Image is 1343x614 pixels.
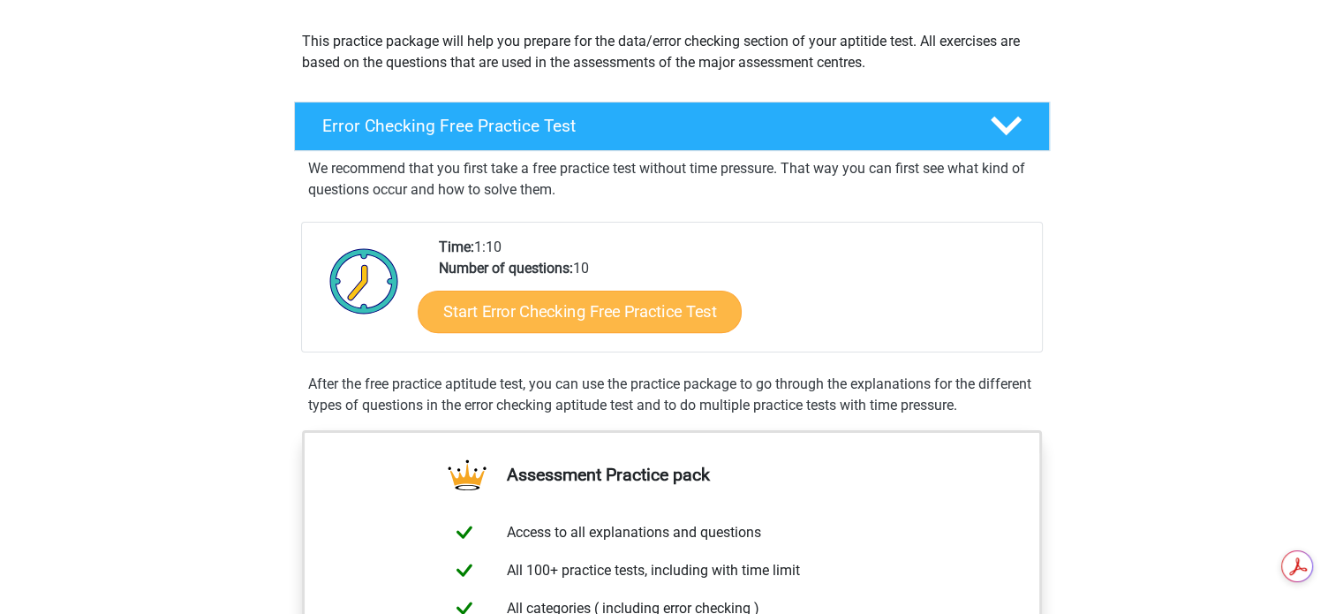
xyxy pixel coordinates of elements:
[308,158,1036,201] p: We recommend that you first take a free practice test without time pressure. That way you can fir...
[439,239,474,255] b: Time:
[439,260,573,277] b: Number of questions:
[287,102,1057,151] a: Error Checking Free Practice Test
[418,291,742,333] a: Start Error Checking Free Practice Test
[320,237,409,325] img: Clock
[322,116,962,136] h4: Error Checking Free Practice Test
[301,374,1043,416] div: After the free practice aptitude test, you can use the practice package to go through the explana...
[302,31,1042,73] p: This practice package will help you prepare for the data/error checking section of your aptitide ...
[426,237,1041,352] div: 1:10 10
